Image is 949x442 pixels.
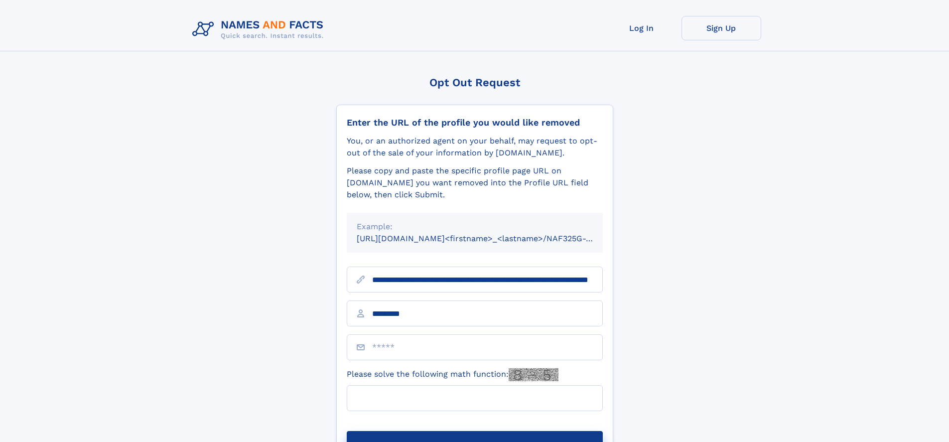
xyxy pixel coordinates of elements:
a: Sign Up [681,16,761,40]
div: Please copy and paste the specific profile page URL on [DOMAIN_NAME] you want removed into the Pr... [347,165,603,201]
label: Please solve the following math function: [347,368,558,381]
a: Log In [602,16,681,40]
img: Logo Names and Facts [188,16,332,43]
div: Opt Out Request [336,76,613,89]
div: Enter the URL of the profile you would like removed [347,117,603,128]
small: [URL][DOMAIN_NAME]<firstname>_<lastname>/NAF325G-xxxxxxxx [357,234,622,243]
div: You, or an authorized agent on your behalf, may request to opt-out of the sale of your informatio... [347,135,603,159]
div: Example: [357,221,593,233]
